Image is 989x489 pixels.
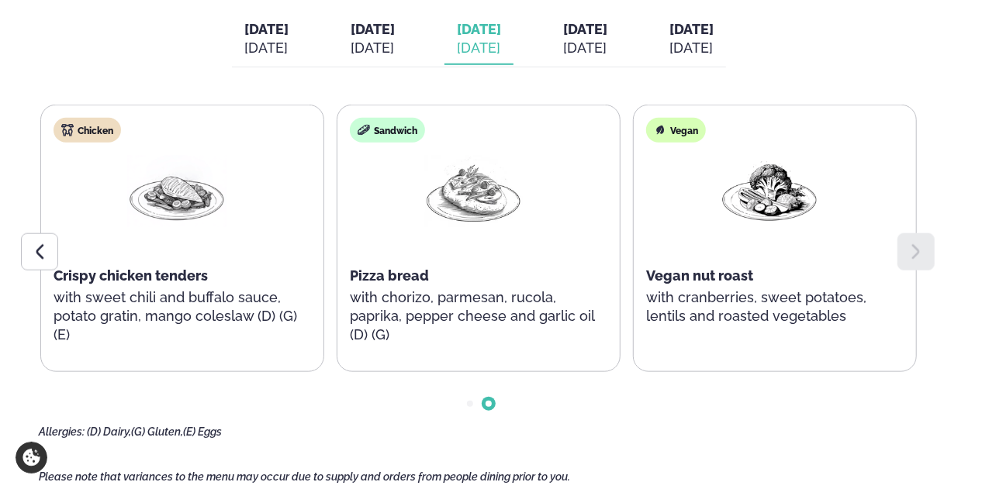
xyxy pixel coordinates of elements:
[244,21,289,37] span: [DATE]
[646,288,893,325] p: with cranberries, sweet potatoes, lentils and roasted vegetables
[350,288,597,344] p: with chorizo, parmesan, rucola, paprika, pepper cheese and garlic oil (D) (G)
[54,118,121,143] div: Chicken
[87,425,131,438] span: (D) Dairy,
[457,39,501,57] div: [DATE]
[350,118,425,143] div: Sandwich
[720,155,819,227] img: Vegan.png
[232,14,301,65] button: [DATE] [DATE]
[61,124,74,136] img: chicken.svg
[654,124,666,136] img: Vegan.svg
[131,425,183,438] span: (G) Gluten,
[54,267,208,284] span: Crispy chicken tenders
[444,14,514,65] button: [DATE] [DATE]
[183,425,222,438] span: (E) Eggs
[244,39,289,57] div: [DATE]
[646,267,753,284] span: Vegan nut roast
[39,470,570,483] span: Please note that variances to the menu may occur due to supply and orders from people dining prio...
[351,21,395,37] span: [DATE]
[563,39,607,57] div: [DATE]
[669,39,714,57] div: [DATE]
[39,425,85,438] span: Allergies:
[657,14,726,65] button: [DATE] [DATE]
[424,155,523,227] img: Pizza-Bread.png
[351,39,395,57] div: [DATE]
[563,21,607,37] span: [DATE]
[669,21,714,37] span: [DATE]
[127,155,227,227] img: Chicken-breast.png
[338,14,407,65] button: [DATE] [DATE]
[646,118,706,143] div: Vegan
[486,401,492,407] span: Go to slide 2
[551,14,620,65] button: [DATE] [DATE]
[457,21,501,37] span: [DATE]
[358,124,370,136] img: sandwich-new-16px.svg
[16,442,47,474] a: Cookie settings
[467,401,473,407] span: Go to slide 1
[350,267,429,284] span: Pizza bread
[54,288,300,344] p: with sweet chili and buffalo sauce, potato gratin, mango coleslaw (D) (G) (E)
